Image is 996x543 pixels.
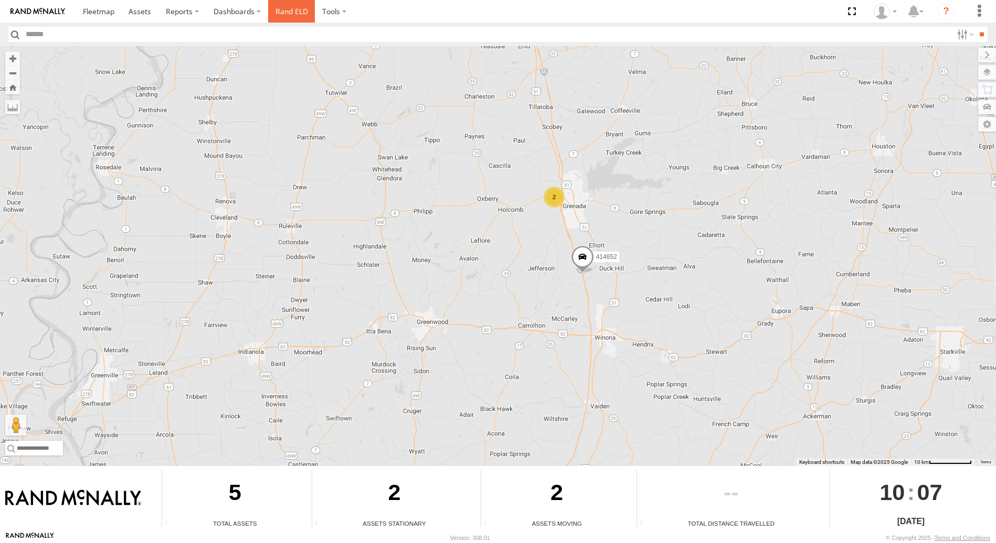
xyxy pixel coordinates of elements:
[5,415,26,436] button: Drag Pegman onto the map to open Street View
[830,470,992,515] div: :
[911,459,975,466] button: Map Scale: 10 km per 78 pixels
[870,4,900,19] div: Gene Roberts
[880,470,905,515] span: 10
[5,51,20,66] button: Zoom in
[481,520,497,528] div: Total number of assets current in transit.
[851,459,908,465] span: Map data ©2025 Google
[980,460,991,464] a: Terms (opens in new tab)
[312,470,477,519] div: 2
[312,520,328,528] div: Total number of assets current stationary.
[481,519,633,528] div: Assets Moving
[10,8,65,15] img: rand-logo.svg
[938,3,955,20] i: ?
[596,253,617,260] span: 414652
[935,535,990,541] a: Terms and Conditions
[886,535,990,541] div: © Copyright 2025 -
[917,470,942,515] span: 07
[799,459,844,466] button: Keyboard shortcuts
[481,470,633,519] div: 2
[830,515,992,528] div: [DATE]
[5,490,141,507] img: Rand McNally
[162,470,308,519] div: 5
[5,66,20,80] button: Zoom out
[637,520,653,528] div: Total distance travelled by all assets within specified date range and applied filters
[637,519,825,528] div: Total Distance Travelled
[450,535,490,541] div: Version: 308.01
[162,519,308,528] div: Total Assets
[5,80,20,94] button: Zoom Home
[312,519,477,528] div: Assets Stationary
[5,100,20,114] label: Measure
[978,117,996,132] label: Map Settings
[162,520,178,528] div: Total number of Enabled Assets
[914,459,929,465] span: 10 km
[544,187,565,208] div: 2
[953,27,976,42] label: Search Filter Options
[6,533,54,543] a: Visit our Website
